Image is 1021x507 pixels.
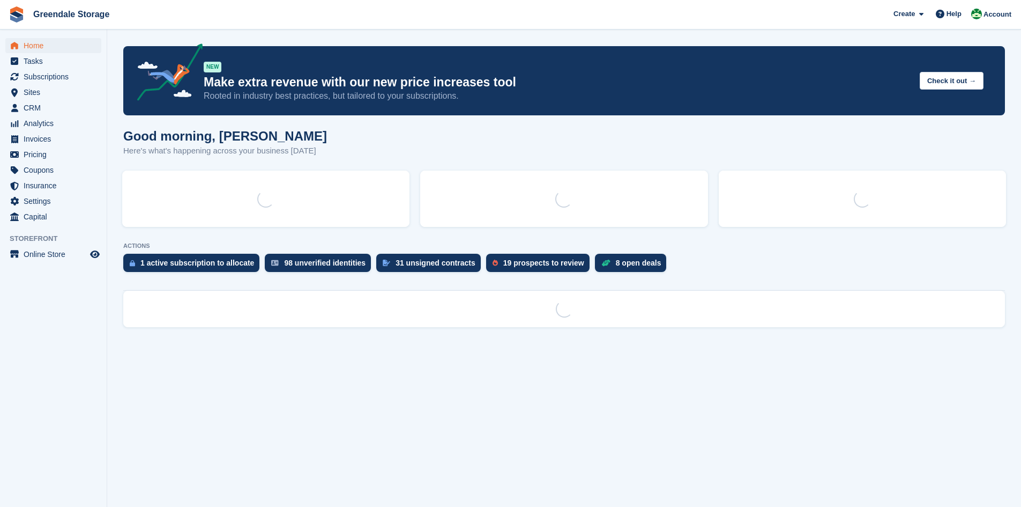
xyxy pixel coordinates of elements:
[983,9,1011,20] span: Account
[88,248,101,261] a: Preview store
[24,131,88,146] span: Invoices
[29,5,114,23] a: Greendale Storage
[5,69,101,84] a: menu
[265,254,376,277] a: 98 unverified identities
[920,72,983,90] button: Check it out →
[595,254,672,277] a: 8 open deals
[24,116,88,131] span: Analytics
[24,163,88,178] span: Coupons
[271,260,279,266] img: verify_identity-adf6edd0f0f0b5bbfe63781bf79b02c33cf7c696d77639b501bdc392416b5a36.svg
[123,243,1005,249] p: ACTIONS
[24,85,88,100] span: Sites
[5,147,101,162] a: menu
[5,85,101,100] a: menu
[24,69,88,84] span: Subscriptions
[24,100,88,115] span: CRM
[971,9,982,19] img: Jon
[5,247,101,262] a: menu
[5,209,101,224] a: menu
[123,254,265,277] a: 1 active subscription to allocate
[486,254,595,277] a: 19 prospects to review
[616,259,661,267] div: 8 open deals
[24,54,88,69] span: Tasks
[24,247,88,262] span: Online Store
[5,178,101,193] a: menu
[24,209,88,224] span: Capital
[5,194,101,209] a: menu
[130,260,135,267] img: active_subscription_to_allocate_icon-d502201f5373d7db506a760aba3b589e785aa758c864c3986d89f69b8ff3...
[5,163,101,178] a: menu
[9,6,25,23] img: stora-icon-8386f47178a22dfd0bd8f6a31ec36ba5ce8667c1dd55bd0f319d3a0aa187defe.svg
[140,259,254,267] div: 1 active subscription to allocate
[24,147,88,162] span: Pricing
[123,129,327,143] h1: Good morning, [PERSON_NAME]
[204,62,221,72] div: NEW
[5,116,101,131] a: menu
[493,260,498,266] img: prospect-51fa495bee0391a8d652442698ab0144808aea92771e9ea1ae160a38d050c398.svg
[204,75,911,90] p: Make extra revenue with our new price increases tool
[947,9,962,19] span: Help
[601,259,610,267] img: deal-1b604bf984904fb50ccaf53a9ad4b4a5d6e5aea283cecdc64d6e3604feb123c2.svg
[123,145,327,157] p: Here's what's happening across your business [DATE]
[284,259,366,267] div: 98 unverified identities
[5,131,101,146] a: menu
[503,259,584,267] div: 19 prospects to review
[376,254,486,277] a: 31 unsigned contracts
[24,38,88,53] span: Home
[396,259,475,267] div: 31 unsigned contracts
[204,90,911,102] p: Rooted in industry best practices, but tailored to your subscriptions.
[383,260,390,266] img: contract_signature_icon-13c848040528278c33f63329250d36e43548de30e8caae1d1a13099fd9432cc5.svg
[24,194,88,209] span: Settings
[893,9,915,19] span: Create
[128,43,203,105] img: price-adjustments-announcement-icon-8257ccfd72463d97f412b2fc003d46551f7dbcb40ab6d574587a9cd5c0d94...
[5,54,101,69] a: menu
[5,100,101,115] a: menu
[10,233,107,244] span: Storefront
[24,178,88,193] span: Insurance
[5,38,101,53] a: menu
